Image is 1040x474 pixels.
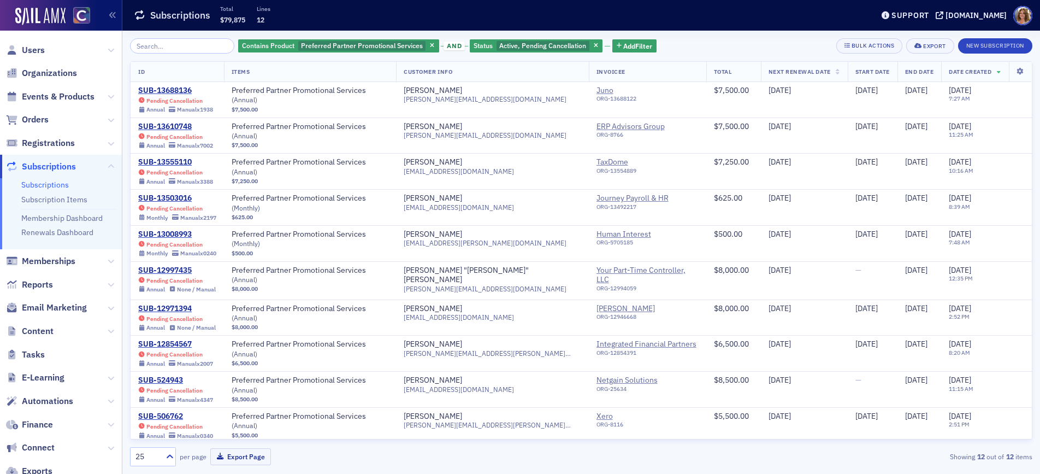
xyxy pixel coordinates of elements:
span: [DATE] [905,411,927,421]
span: $7,500.00 [232,106,258,113]
div: Annual [146,106,165,113]
span: [DATE] [855,303,878,313]
span: ( Annual ) [232,313,257,322]
a: Registrations [6,137,75,149]
span: Status [474,41,493,50]
div: SUB-13688136 [138,86,213,96]
span: $5,500.00 [714,411,749,421]
span: Human Interest [596,230,699,250]
div: Manual x3388 [177,178,213,185]
div: [PERSON_NAME] [404,194,462,203]
a: View Homepage [66,7,90,26]
a: [PERSON_NAME] [404,376,462,385]
div: ORG-8116 [596,421,696,432]
span: Netgain Solutions [596,376,696,385]
span: 12 [257,15,264,24]
span: [DATE] [855,157,878,167]
a: Subscriptions [6,161,76,173]
span: Start Date [855,68,890,75]
span: Invoicee [596,68,625,75]
a: [PERSON_NAME] [404,304,462,314]
span: [DATE] [949,229,971,239]
span: [DATE] [769,121,791,131]
span: [DATE] [905,229,927,239]
span: Automations [22,395,73,407]
span: Integrated Financial Partners [596,340,696,349]
div: ORG-25634 [596,385,696,396]
a: Journey Payroll & HR [596,194,696,203]
div: [PERSON_NAME] [404,86,462,96]
a: Preferred Partner Promotional Services (Annual) [232,412,389,431]
div: Pending Cancellation [146,277,203,284]
a: SUB-12971394 [138,304,216,314]
span: $500.00 [714,229,742,239]
div: Pending Cancellation [146,351,203,358]
div: Pending Cancellation [146,423,203,430]
time: 7:27 AM [949,95,970,102]
div: Manual x0240 [180,250,216,257]
div: ORG-13492217 [596,203,696,214]
span: and [444,42,465,50]
span: $5,500.00 [232,432,258,439]
span: [PERSON_NAME][EMAIL_ADDRESS][DOMAIN_NAME] [404,95,566,103]
a: [PERSON_NAME] [404,157,462,167]
span: Your Part-Time Controller, LLC [596,266,699,285]
a: E-Learning [6,372,64,384]
button: AddFilter [612,39,657,53]
a: Connect [6,442,55,454]
div: Support [891,10,929,20]
span: Orders [22,114,49,126]
div: ORG-12946668 [596,313,696,324]
span: [DATE] [769,229,791,239]
span: Active, Pending Cancellation [499,41,586,50]
span: [DATE] [769,375,791,385]
div: Pending Cancellation [146,133,203,141]
a: Preferred Partner Promotional Services (Annual) [232,340,389,359]
div: Manual x0340 [177,432,213,440]
span: [DATE] [949,121,971,131]
span: $8,000.00 [232,324,258,331]
a: Users [6,44,45,56]
div: ORG-13688122 [596,95,696,106]
span: Events & Products [22,91,94,103]
a: SUB-13503016 [138,194,216,203]
div: SUB-13008993 [138,230,216,239]
a: Preferred Partner Promotional Services (Annual) [232,86,389,105]
span: [PERSON_NAME][EMAIL_ADDRESS][DOMAIN_NAME] [404,131,566,139]
a: Content [6,325,54,337]
span: — [855,375,861,385]
span: Date Created [949,68,991,75]
span: $8,000.00 [714,303,749,313]
div: None / Manual [177,324,216,331]
span: End Date [905,68,933,75]
span: ( Annual ) [232,167,257,176]
div: Annual [146,324,165,331]
label: per page [180,452,206,461]
span: Preferred Partner Promotional Services [232,230,389,249]
div: Annual [146,286,165,293]
a: Preferred Partner Promotional Services (Annual) [232,266,389,285]
time: 11:15 AM [949,385,973,393]
span: $625.00 [232,214,253,221]
a: [PERSON_NAME] [404,122,462,132]
span: ( Monthly ) [232,239,260,248]
span: Email Marketing [22,302,87,314]
time: 8:20 AM [949,349,970,356]
span: [DATE] [905,121,927,131]
span: $7,500.00 [714,85,749,95]
a: Preferred Partner Promotional Services (Annual) [232,376,389,395]
span: McGuire Sponsel [596,304,699,325]
span: Preferred Partner Promotional Services [232,376,389,395]
span: Juno [596,86,699,107]
span: [DATE] [769,411,791,421]
span: TaxDome [596,157,699,178]
span: [DATE] [949,85,971,95]
span: Preferred Partner Promotional Services [232,340,389,359]
a: SUB-12854567 [138,340,213,349]
span: Connect [22,442,55,454]
button: and [441,42,468,50]
span: Preferred Partner Promotional Services [232,157,389,177]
